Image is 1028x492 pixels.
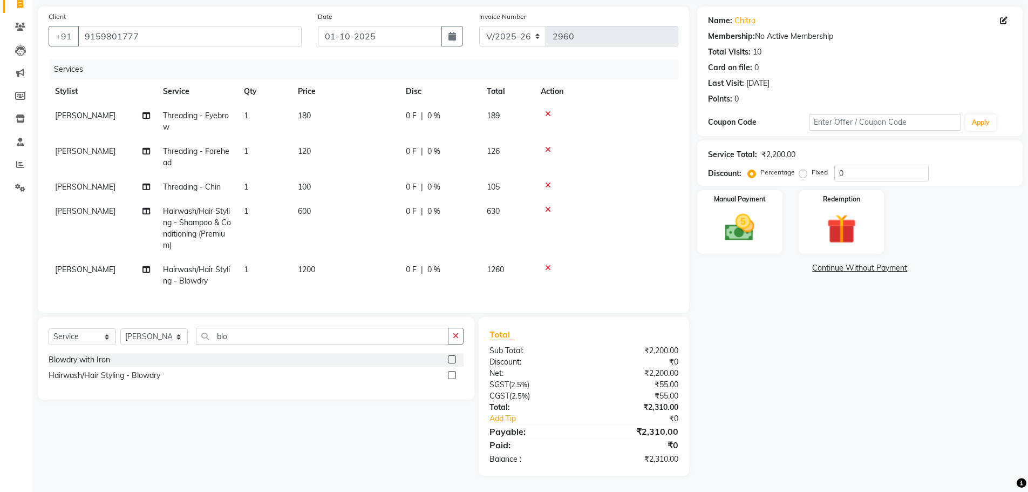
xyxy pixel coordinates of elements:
[584,439,686,451] div: ₹0
[481,356,584,368] div: Discount:
[584,345,686,356] div: ₹2,200.00
[708,168,741,179] div: Discount:
[163,182,221,192] span: Threading - Chin
[481,368,584,379] div: Net:
[244,111,248,120] span: 1
[406,146,417,157] span: 0 F
[427,110,440,122] span: 0 %
[489,380,509,389] span: SGST
[318,12,332,22] label: Date
[55,265,115,274] span: [PERSON_NAME]
[714,194,766,204] label: Manual Payment
[487,146,500,156] span: 126
[708,15,732,26] div: Name:
[244,182,248,192] span: 1
[746,78,770,89] div: [DATE]
[734,93,739,105] div: 0
[49,370,160,381] div: Hairwash/Hair Styling - Blowdry
[156,79,237,104] th: Service
[55,182,115,192] span: [PERSON_NAME]
[421,264,423,275] span: |
[511,380,527,389] span: 2.5%
[481,454,584,465] div: Balance :
[584,390,686,402] div: ₹55.00
[481,439,584,451] div: Paid:
[49,354,110,366] div: Blowdry with Iron
[584,368,686,379] div: ₹2,200.00
[298,182,311,192] span: 100
[489,391,509,401] span: CGST
[708,78,744,89] div: Last Visit:
[298,146,311,156] span: 120
[427,146,440,157] span: 0 %
[809,114,961,131] input: Enter Offer / Coupon Code
[708,117,809,128] div: Coupon Code
[716,211,764,245] img: _cash.svg
[601,413,686,424] div: ₹0
[487,182,500,192] span: 105
[406,206,417,217] span: 0 F
[479,12,526,22] label: Invoice Number
[487,111,500,120] span: 189
[708,149,757,160] div: Service Total:
[823,194,860,204] label: Redemption
[244,206,248,216] span: 1
[421,146,423,157] span: |
[481,379,584,390] div: ( )
[481,345,584,356] div: Sub Total:
[196,328,448,345] input: Search or Scan
[49,26,79,46] button: +91
[406,181,417,193] span: 0 F
[753,46,761,58] div: 10
[427,264,440,275] span: 0 %
[760,167,795,177] label: Percentage
[298,206,311,216] span: 600
[163,265,230,286] span: Hairwash/Hair Styling - Blowdry
[49,79,156,104] th: Stylist
[708,93,732,105] div: Points:
[55,206,115,216] span: [PERSON_NAME]
[812,167,828,177] label: Fixed
[480,79,534,104] th: Total
[699,262,1020,274] a: Continue Without Payment
[584,356,686,368] div: ₹0
[734,15,755,26] a: Chitra
[163,206,231,250] span: Hairwash/Hair Styling - Shampoo & Conditioning (Premium)
[487,265,504,274] span: 1260
[55,146,115,156] span: [PERSON_NAME]
[754,62,759,73] div: 0
[487,206,500,216] span: 630
[55,111,115,120] span: [PERSON_NAME]
[406,264,417,275] span: 0 F
[291,79,399,104] th: Price
[298,111,311,120] span: 180
[399,79,480,104] th: Disc
[481,413,601,424] a: Add Tip
[534,79,678,104] th: Action
[761,149,795,160] div: ₹2,200.00
[481,402,584,413] div: Total:
[489,329,514,340] span: Total
[481,390,584,402] div: ( )
[427,206,440,217] span: 0 %
[244,265,248,274] span: 1
[237,79,291,104] th: Qty
[427,181,440,193] span: 0 %
[584,454,686,465] div: ₹2,310.00
[708,46,751,58] div: Total Visits:
[584,379,686,390] div: ₹55.00
[421,181,423,193] span: |
[708,62,752,73] div: Card on file:
[50,59,686,79] div: Services
[708,31,1012,42] div: No Active Membership
[512,392,528,400] span: 2.5%
[163,146,229,167] span: Threading - Forehead
[481,425,584,438] div: Payable:
[78,26,302,46] input: Search by Name/Mobile/Email/Code
[49,12,66,22] label: Client
[421,110,423,122] span: |
[584,425,686,438] div: ₹2,310.00
[298,265,315,274] span: 1200
[965,114,996,131] button: Apply
[406,110,417,122] span: 0 F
